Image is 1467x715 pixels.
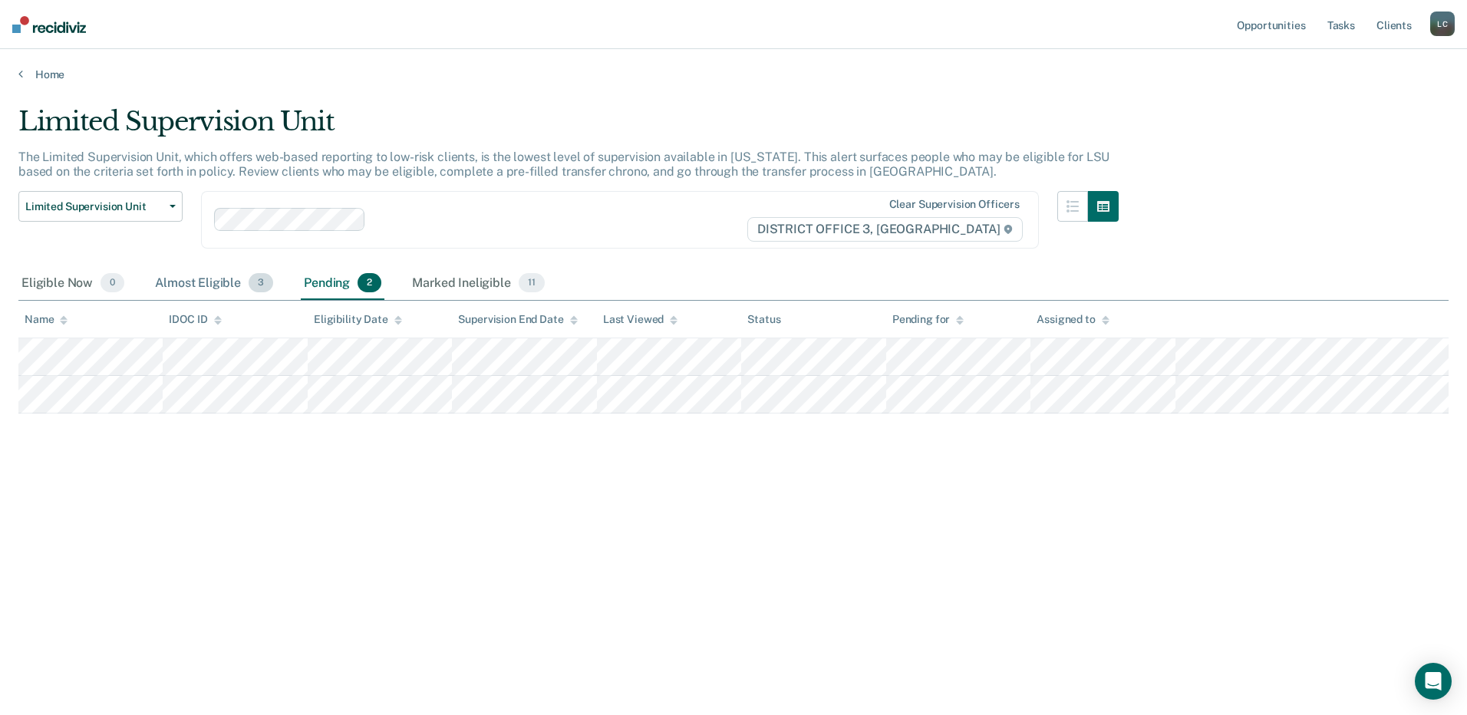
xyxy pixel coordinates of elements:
div: IDOC ID [169,313,221,326]
span: 2 [358,273,381,293]
div: Eligibility Date [314,313,402,326]
div: Supervision End Date [458,313,577,326]
div: Marked Ineligible11 [409,267,547,301]
div: Almost Eligible3 [152,267,276,301]
div: Pending for [892,313,964,326]
span: 11 [519,273,545,293]
p: The Limited Supervision Unit, which offers web-based reporting to low-risk clients, is the lowest... [18,150,1109,179]
div: Open Intercom Messenger [1415,663,1452,700]
div: Last Viewed [603,313,677,326]
div: Name [25,313,68,326]
a: Home [18,68,1449,81]
div: Clear supervision officers [889,198,1020,211]
div: L C [1430,12,1455,36]
div: Limited Supervision Unit [18,106,1119,150]
div: Assigned to [1037,313,1109,326]
span: Limited Supervision Unit [25,200,163,213]
img: Recidiviz [12,16,86,33]
span: DISTRICT OFFICE 3, [GEOGRAPHIC_DATA] [747,217,1023,242]
span: 3 [249,273,273,293]
span: 0 [101,273,124,293]
div: Eligible Now0 [18,267,127,301]
div: Pending2 [301,267,384,301]
div: Status [747,313,780,326]
button: LC [1430,12,1455,36]
button: Limited Supervision Unit [18,191,183,222]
